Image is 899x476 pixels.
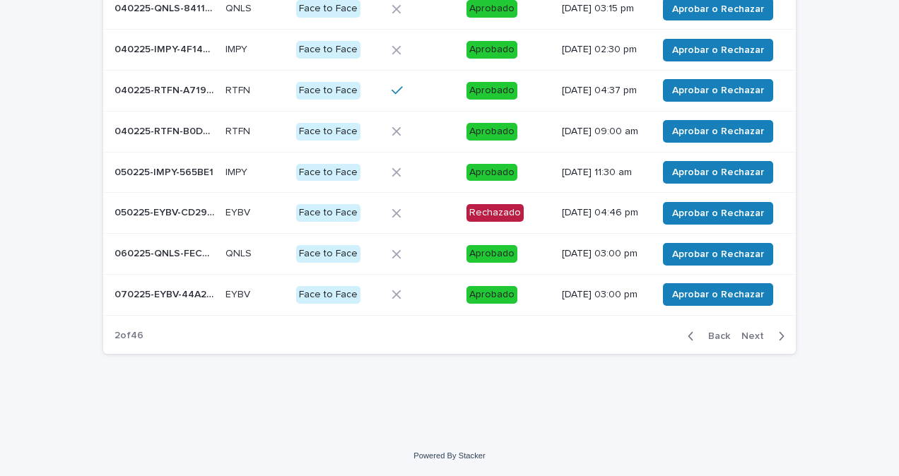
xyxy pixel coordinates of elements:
[225,286,253,301] p: EYBV
[103,274,796,315] tr: 070225-EYBV-44A2E2070225-EYBV-44A2E2 EYBVEYBV Face to FaceAprobado[DATE] 03:00 pmAprobar o Rechazar
[736,330,796,343] button: Next
[663,79,773,102] button: Aprobar o Rechazar
[225,123,253,138] p: RTFN
[114,164,216,179] p: 050225-IMPY-565BE1
[466,123,517,141] div: Aprobado
[296,245,360,263] div: Face to Face
[700,331,730,341] span: Back
[296,41,360,59] div: Face to Face
[562,126,646,138] p: [DATE] 09:00 am
[103,70,796,111] tr: 040225-RTFN-A719FB040225-RTFN-A719FB RTFNRTFN Face to FaceAprobado[DATE] 04:37 pmAprobar o Rechazar
[114,204,217,219] p: 050225-EYBV-CD290F
[672,124,764,138] span: Aprobar o Rechazar
[296,82,360,100] div: Face to Face
[296,164,360,182] div: Face to Face
[672,287,764,302] span: Aprobar o Rechazar
[676,330,736,343] button: Back
[562,289,646,301] p: [DATE] 03:00 pm
[114,82,217,97] p: 040225-RTFN-A719FB
[562,3,646,15] p: [DATE] 03:15 pm
[296,286,360,304] div: Face to Face
[672,247,764,261] span: Aprobar o Rechazar
[114,286,217,301] p: 070225-EYBV-44A2E2
[466,164,517,182] div: Aprobado
[103,111,796,152] tr: 040225-RTFN-B0DC3F040225-RTFN-B0DC3F RTFNRTFN Face to FaceAprobado[DATE] 09:00 amAprobar o Rechazar
[663,202,773,225] button: Aprobar o Rechazar
[672,83,764,97] span: Aprobar o Rechazar
[466,245,517,263] div: Aprobado
[562,85,646,97] p: [DATE] 04:37 pm
[672,206,764,220] span: Aprobar o Rechazar
[562,44,646,56] p: [DATE] 02:30 pm
[103,152,796,193] tr: 050225-IMPY-565BE1050225-IMPY-565BE1 IMPYIMPY Face to FaceAprobado[DATE] 11:30 amAprobar o Rechazar
[466,41,517,59] div: Aprobado
[114,245,217,260] p: 060225-QNLS-FEC4F0
[562,167,646,179] p: [DATE] 11:30 am
[672,43,764,57] span: Aprobar o Rechazar
[225,41,250,56] p: IMPY
[663,283,773,306] button: Aprobar o Rechazar
[225,164,250,179] p: IMPY
[225,82,253,97] p: RTFN
[663,39,773,61] button: Aprobar o Rechazar
[413,451,485,460] a: Powered By Stacker
[663,120,773,143] button: Aprobar o Rechazar
[466,286,517,304] div: Aprobado
[663,243,773,266] button: Aprobar o Rechazar
[672,2,764,16] span: Aprobar o Rechazar
[103,319,155,353] p: 2 of 46
[562,207,646,219] p: [DATE] 04:46 pm
[672,165,764,179] span: Aprobar o Rechazar
[225,245,254,260] p: QNLS
[103,193,796,234] tr: 050225-EYBV-CD290F050225-EYBV-CD290F EYBVEYBV Face to FaceRechazado[DATE] 04:46 pmAprobar o Rechazar
[114,41,217,56] p: 040225-IMPY-4F14A6
[114,123,217,138] p: 040225-RTFN-B0DC3F
[466,204,524,222] div: Rechazado
[296,204,360,222] div: Face to Face
[663,161,773,184] button: Aprobar o Rechazar
[103,234,796,275] tr: 060225-QNLS-FEC4F0060225-QNLS-FEC4F0 QNLSQNLS Face to FaceAprobado[DATE] 03:00 pmAprobar o Rechazar
[225,204,253,219] p: EYBV
[466,82,517,100] div: Aprobado
[562,248,646,260] p: [DATE] 03:00 pm
[103,30,796,71] tr: 040225-IMPY-4F14A6040225-IMPY-4F14A6 IMPYIMPY Face to FaceAprobado[DATE] 02:30 pmAprobar o Rechazar
[296,123,360,141] div: Face to Face
[741,331,772,341] span: Next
